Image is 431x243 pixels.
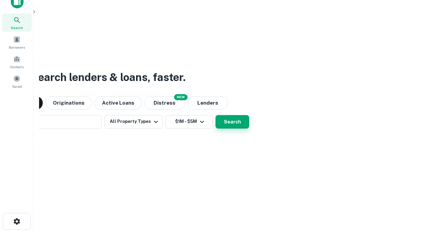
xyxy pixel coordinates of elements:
[2,72,32,90] a: Saved
[95,96,142,110] button: Active Loans
[2,13,32,32] a: Search
[45,96,92,110] button: Originations
[31,69,186,85] h3: Search lenders & loans, faster.
[174,94,188,100] div: NEW
[2,53,32,71] a: Contacts
[166,115,213,129] button: $1M - $5M
[397,189,431,221] iframe: Chat Widget
[188,96,228,110] button: Lenders
[215,115,249,129] button: Search
[9,45,25,50] span: Borrowers
[104,115,163,129] button: All Property Types
[11,25,23,30] span: Search
[12,84,22,89] span: Saved
[10,64,24,70] span: Contacts
[2,33,32,51] a: Borrowers
[144,96,185,110] button: Search distressed loans with lien and other non-mortgage details.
